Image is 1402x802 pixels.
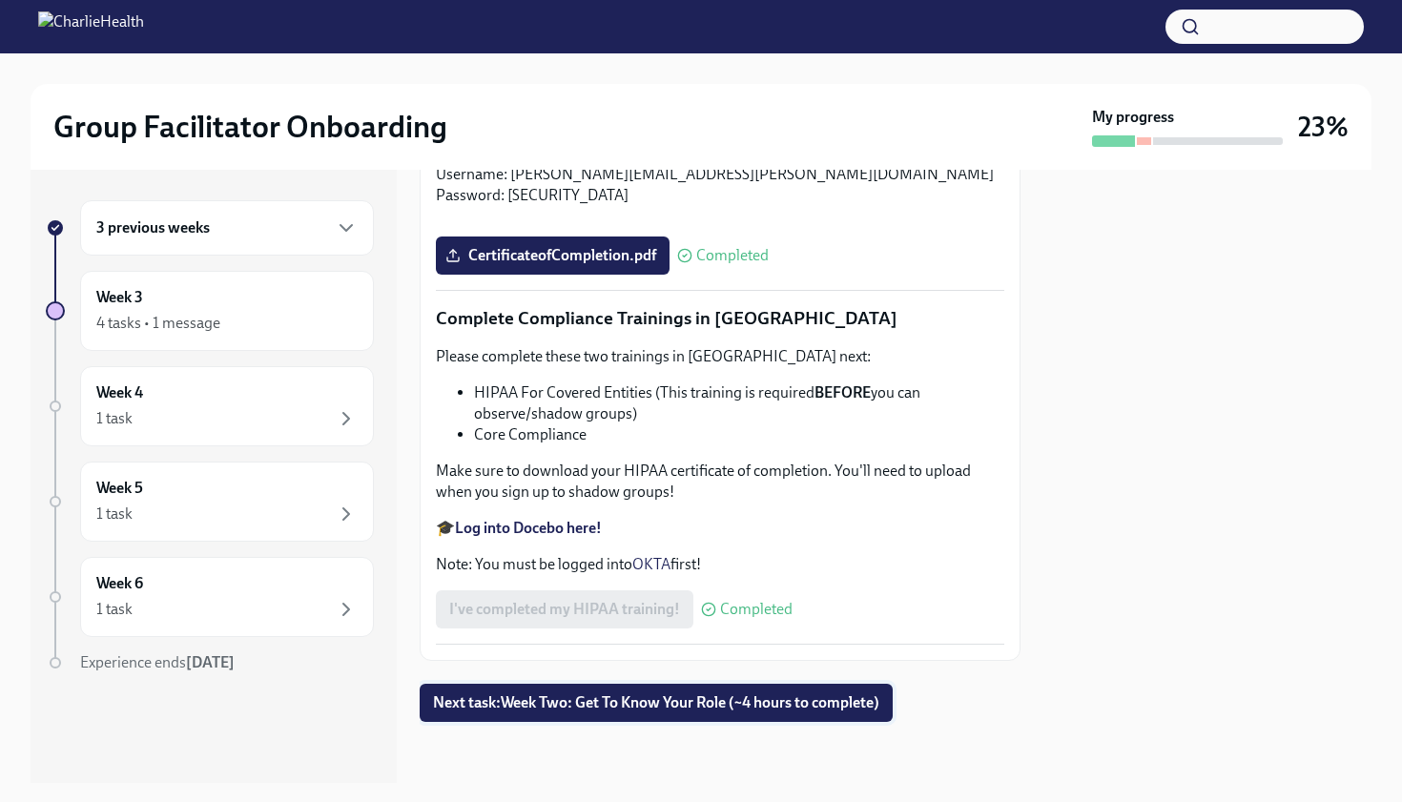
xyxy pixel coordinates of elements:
[96,382,143,403] h6: Week 4
[80,200,374,256] div: 3 previous weeks
[720,602,793,617] span: Completed
[436,346,1004,367] p: Please complete these two trainings in [GEOGRAPHIC_DATA] next:
[436,236,670,275] label: CertificateofCompletion.pdf
[96,287,143,308] h6: Week 3
[96,573,143,594] h6: Week 6
[449,246,656,265] span: CertificateofCompletion.pdf
[96,408,133,429] div: 1 task
[632,555,670,573] a: OKTA
[814,383,871,401] strong: BEFORE
[46,366,374,446] a: Week 41 task
[696,248,769,263] span: Completed
[96,313,220,334] div: 4 tasks • 1 message
[420,684,893,722] button: Next task:Week Two: Get To Know Your Role (~4 hours to complete)
[1092,107,1174,128] strong: My progress
[96,599,133,620] div: 1 task
[436,306,1004,331] p: Complete Compliance Trainings in [GEOGRAPHIC_DATA]
[436,554,1004,575] p: Note: You must be logged into first!
[46,271,374,351] a: Week 34 tasks • 1 message
[186,653,235,671] strong: [DATE]
[436,143,1004,206] p: 🎓 Username: [PERSON_NAME][EMAIL_ADDRESS][PERSON_NAME][DOMAIN_NAME] Password: [SECURITY_DATA]
[96,478,143,499] h6: Week 5
[436,461,1004,503] p: Make sure to download your HIPAA certificate of completion. You'll need to upload when you sign u...
[474,382,1004,424] li: HIPAA For Covered Entities (This training is required you can observe/shadow groups)
[53,108,447,146] h2: Group Facilitator Onboarding
[46,462,374,542] a: Week 51 task
[455,519,602,537] a: Log into Docebo here!
[38,11,144,42] img: CharlieHealth
[80,653,235,671] span: Experience ends
[436,518,1004,539] p: 🎓
[96,504,133,524] div: 1 task
[474,424,1004,445] li: Core Compliance
[96,217,210,238] h6: 3 previous weeks
[433,693,879,712] span: Next task : Week Two: Get To Know Your Role (~4 hours to complete)
[1298,110,1349,144] h3: 23%
[46,557,374,637] a: Week 61 task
